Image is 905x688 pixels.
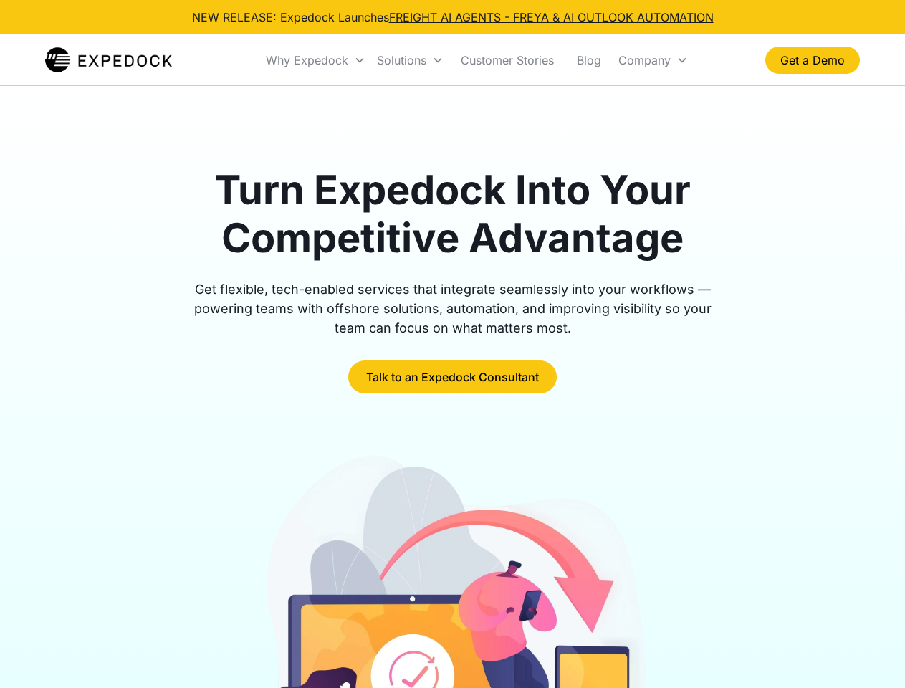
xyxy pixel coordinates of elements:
[833,619,905,688] iframe: Chat Widget
[260,36,371,85] div: Why Expedock
[613,36,694,85] div: Company
[389,10,714,24] a: FREIGHT AI AGENTS - FREYA & AI OUTLOOK AUTOMATION
[266,53,348,67] div: Why Expedock
[45,46,172,75] img: Expedock Logo
[348,360,557,393] a: Talk to an Expedock Consultant
[765,47,860,74] a: Get a Demo
[371,36,449,85] div: Solutions
[45,46,172,75] a: home
[618,53,671,67] div: Company
[178,279,728,338] div: Get flexible, tech-enabled services that integrate seamlessly into your workflows — powering team...
[178,166,728,262] h1: Turn Expedock Into Your Competitive Advantage
[377,53,426,67] div: Solutions
[449,36,565,85] a: Customer Stories
[192,9,714,26] div: NEW RELEASE: Expedock Launches
[565,36,613,85] a: Blog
